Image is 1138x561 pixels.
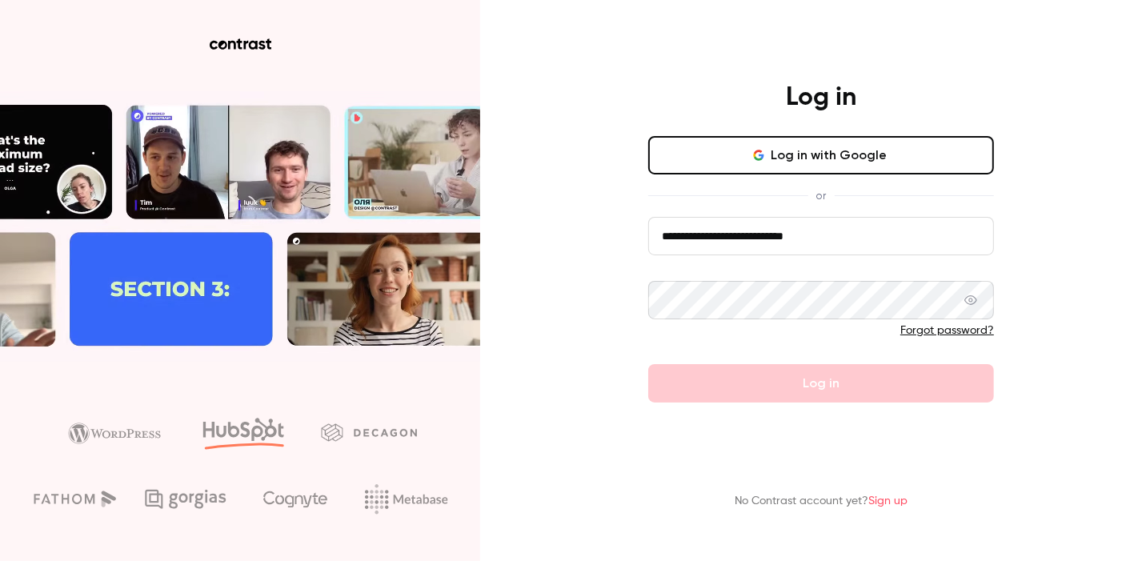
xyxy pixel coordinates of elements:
[900,325,994,336] a: Forgot password?
[786,82,856,114] h4: Log in
[868,495,908,507] a: Sign up
[321,423,417,441] img: decagon
[808,187,835,204] span: or
[648,136,994,174] button: Log in with Google
[735,493,908,510] p: No Contrast account yet?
